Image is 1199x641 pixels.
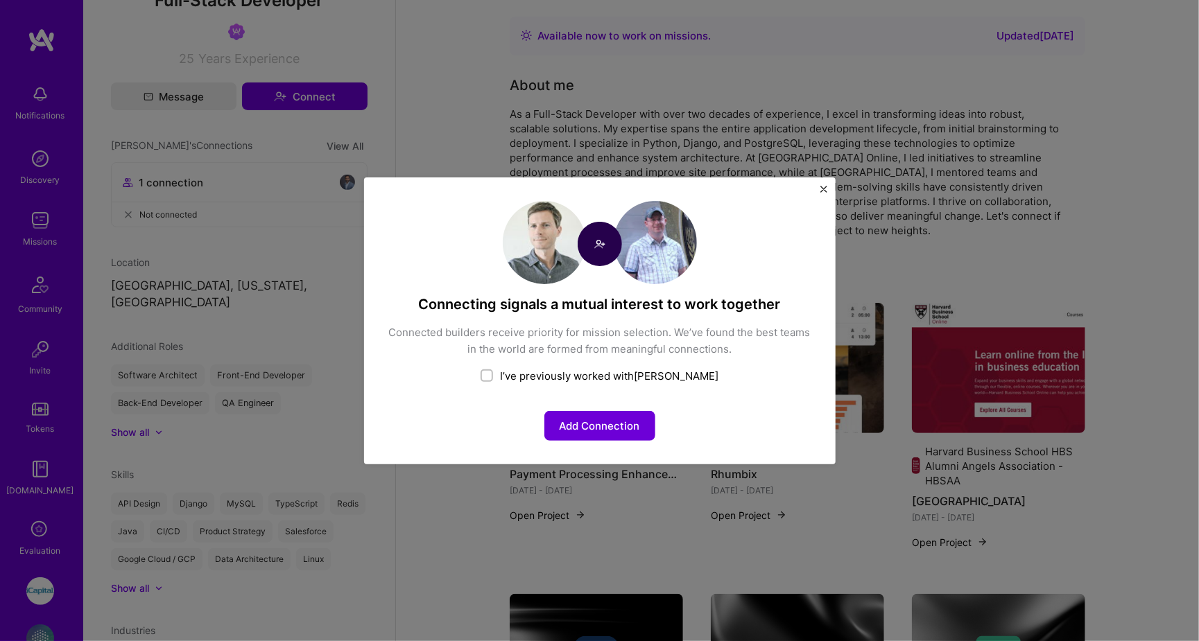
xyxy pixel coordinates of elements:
div: I’ve previously worked with [PERSON_NAME] [388,369,812,383]
img: User Avatar [614,201,697,284]
button: Close [820,186,827,200]
img: Connect [578,222,622,266]
button: Add Connection [544,411,655,441]
div: Connected builders receive priority for mission selection. We’ve found the best teams in the worl... [388,324,812,358]
img: User Avatar [503,201,586,284]
h4: Connecting signals a mutual interest to work together [388,295,812,313]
